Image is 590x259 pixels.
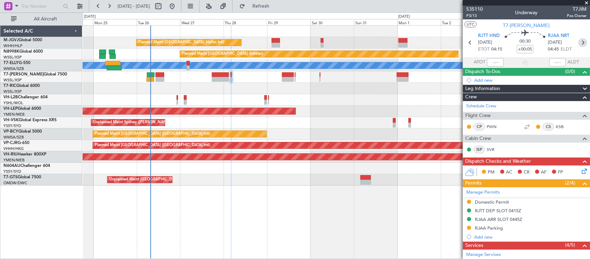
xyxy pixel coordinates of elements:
div: Fri 29 [267,19,310,25]
a: Manage Permits [466,189,500,196]
div: Wed 27 [180,19,224,25]
div: Add new [474,234,587,240]
span: Crew [465,93,477,101]
div: Domestic Permit [475,199,509,205]
a: VHHH/HKG [3,146,24,151]
span: T7-[PERSON_NAME] [3,72,44,77]
a: T7-ELLYG-550 [3,61,30,65]
a: VP-BCYGlobal 5000 [3,129,42,134]
a: VH-VSKGlobal Express XRS [3,118,57,122]
div: Mon 1 [397,19,441,25]
div: Sat 30 [310,19,354,25]
a: WIHH/HLP [3,43,22,48]
span: VH-L2B [3,95,18,99]
a: M-JGVJGlobal 5000 [3,38,42,42]
span: T7JIM [567,6,587,13]
a: YMEN/MEB [3,158,25,163]
span: VP-CJR [3,141,18,145]
span: T7-[PERSON_NAME] [503,22,550,29]
a: T7-RICGlobal 6000 [3,84,40,88]
div: ISP [474,146,485,153]
span: Leg Information [465,85,500,93]
span: AF [541,169,546,176]
span: 00:30 [519,38,531,45]
a: Manage Services [466,251,501,258]
a: YSSY/SYD [3,123,21,128]
span: PM [488,169,495,176]
span: ALDT [568,59,579,66]
div: RJAA Parking [475,225,503,231]
span: Pos Owner [567,13,587,19]
a: VP-CJRG-650 [3,141,29,145]
a: WMSA/SZB [3,135,24,140]
span: ETOT [478,46,489,53]
div: Planned Maint [GEOGRAPHIC_DATA] (Halim Intl) [138,37,224,48]
span: (4/5) [565,241,575,249]
span: ATOT [474,59,485,66]
span: P3/13 [466,13,483,19]
a: N604AUChallenger 604 [3,164,50,168]
div: CS [543,123,554,131]
span: Cabin Crew [465,135,491,143]
span: (0/0) [565,68,575,75]
div: [DATE] [399,14,410,20]
div: Add new [474,77,587,83]
span: CR [524,169,530,176]
span: M-JGVJ [3,38,19,42]
span: 04:15 [491,46,502,53]
a: YSSY/SYD [3,169,21,174]
div: Planned Maint [GEOGRAPHIC_DATA] ([GEOGRAPHIC_DATA] Intl) [95,140,210,151]
a: WSSL/XSP [3,89,22,94]
span: Refresh [246,4,275,9]
a: T7-[PERSON_NAME]Global 7500 [3,72,67,77]
a: VH-LEPGlobal 6000 [3,107,41,111]
span: Flight Crew [465,112,491,120]
span: 04:45 [548,46,559,53]
a: YMEN/MEB [3,112,25,117]
span: VH-RIU [3,152,18,157]
a: T7-GTSGlobal 7500 [3,175,41,179]
a: PWN [487,124,502,130]
div: Unplanned Maint [GEOGRAPHIC_DATA] (Seletar) [109,175,195,185]
span: Permits [465,179,481,187]
div: Mon 25 [93,19,137,25]
span: (2/4) [565,179,575,187]
span: VH-LEP [3,107,18,111]
div: RJAA ARR SLOT 0445Z [475,216,522,222]
a: WSSL/XSP [3,78,22,83]
div: Thu 28 [224,19,267,25]
span: FP [558,169,563,176]
input: Trip Number [21,1,61,11]
div: CP [474,123,485,131]
a: OMDW/DWC [3,180,27,186]
span: RJTT HND [478,33,500,39]
span: [DATE] [478,39,492,46]
span: RJAA NRT [548,33,569,39]
a: N8998KGlobal 6000 [3,50,43,54]
div: Underway [515,9,538,17]
a: Schedule Crew [466,103,496,110]
span: Services [465,242,483,250]
span: T7-GTS [3,175,18,179]
span: T7-ELLY [3,61,19,65]
span: [DATE] - [DATE] [118,3,150,9]
span: N604AU [3,164,20,168]
div: Tue 26 [137,19,180,25]
span: N8998K [3,50,19,54]
span: T7-RIC [3,84,16,88]
div: [DATE] [84,14,96,20]
input: --:-- [487,58,504,66]
a: SVR [487,146,502,153]
div: Sun 31 [354,19,397,25]
a: YSHL/WOL [3,100,23,106]
a: WSSL/XSP [3,55,22,60]
div: RJTT DEP SLOT 0415Z [475,208,521,214]
span: Dispatch Checks and Weather [465,158,531,166]
span: Dispatch To-Dos [465,68,500,76]
div: Unplanned Maint Sydney ([PERSON_NAME] Intl) [93,117,178,128]
button: All Aircraft [8,14,75,25]
button: Refresh [236,1,278,12]
div: Planned Maint [GEOGRAPHIC_DATA] ([GEOGRAPHIC_DATA] Intl) [95,129,210,139]
a: VH-L2BChallenger 604 [3,95,48,99]
span: VP-BCY [3,129,18,134]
